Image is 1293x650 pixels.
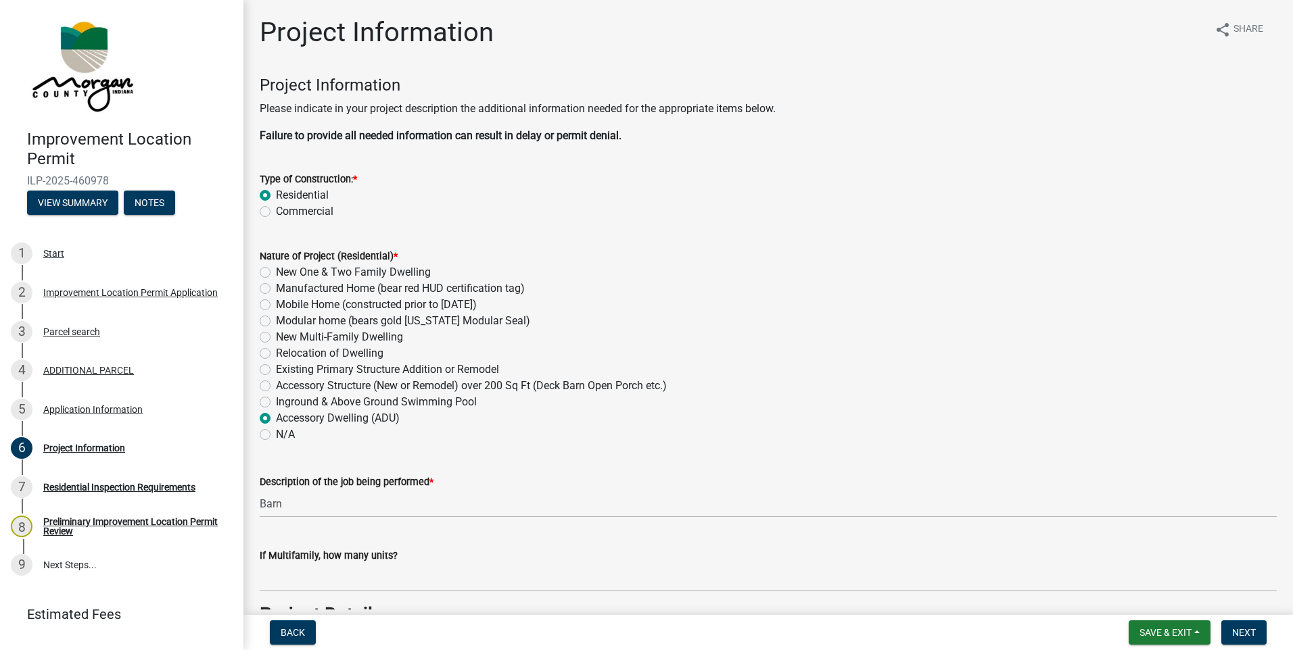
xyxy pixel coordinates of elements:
[43,482,195,492] div: Residential Inspection Requirements
[11,601,222,628] a: Estimated Fees
[270,620,316,645] button: Back
[260,16,494,49] h1: Project Information
[43,517,222,536] div: Preliminary Improvement Location Permit Review
[260,478,433,487] label: Description of the job being performed
[276,410,400,426] label: Accessory Dwelling (ADU)
[27,130,233,169] h4: Improvement Location Permit
[276,187,329,203] label: Residential
[43,366,134,375] div: ADDITIONAL PARCEL
[276,345,383,361] label: Relocation of Dwelling
[1129,620,1210,645] button: Save & Exit
[1139,627,1192,638] span: Save & Exit
[260,129,621,142] strong: Failure to provide all needed information can result in delay or permit denial.
[11,359,32,381] div: 4
[43,288,218,297] div: Improvement Location Permit Application
[43,327,100,336] div: Parcel search
[11,437,32,459] div: 6
[260,252,398,261] label: Nature of Project (Residential)
[1215,22,1231,38] i: share
[276,297,477,313] label: Mobile Home (constructed prior to [DATE])
[260,76,1277,95] h4: Project Information
[27,198,118,209] wm-modal-confirm: Summary
[276,329,403,345] label: New Multi-Family Dwelling
[276,426,295,443] label: N/A
[1221,620,1267,645] button: Next
[260,551,398,561] label: If Multifamily, how many units?
[27,191,118,215] button: View Summary
[11,516,32,537] div: 8
[1204,16,1274,43] button: shareShare
[260,175,357,184] label: Type of Construction:
[27,174,216,187] span: ILP-2025-460978
[11,554,32,576] div: 9
[276,264,431,280] label: New One & Two Family Dwelling
[27,14,136,116] img: Morgan County, Indiana
[276,361,499,378] label: Existing Primary Structure Addition or Remodel
[281,627,305,638] span: Back
[11,282,32,303] div: 2
[11,321,32,343] div: 3
[11,243,32,264] div: 1
[1232,627,1256,638] span: Next
[11,399,32,420] div: 5
[43,443,125,453] div: Project Information
[43,405,143,414] div: Application Information
[124,198,175,209] wm-modal-confirm: Notes
[43,249,64,258] div: Start
[11,476,32,498] div: 7
[260,603,382,626] strong: Project Details
[276,280,525,297] label: Manufactured Home (bear red HUD certification tag)
[1233,22,1263,38] span: Share
[276,394,477,410] label: Inground & Above Ground Swimming Pool
[124,191,175,215] button: Notes
[260,101,1277,117] p: Please indicate in your project description the additional information needed for the appropriate...
[276,203,333,220] label: Commercial
[276,313,530,329] label: Modular home (bears gold [US_STATE] Modular Seal)
[276,378,667,394] label: Accessory Structure (New or Remodel) over 200 Sq Ft (Deck Barn Open Porch etc.)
